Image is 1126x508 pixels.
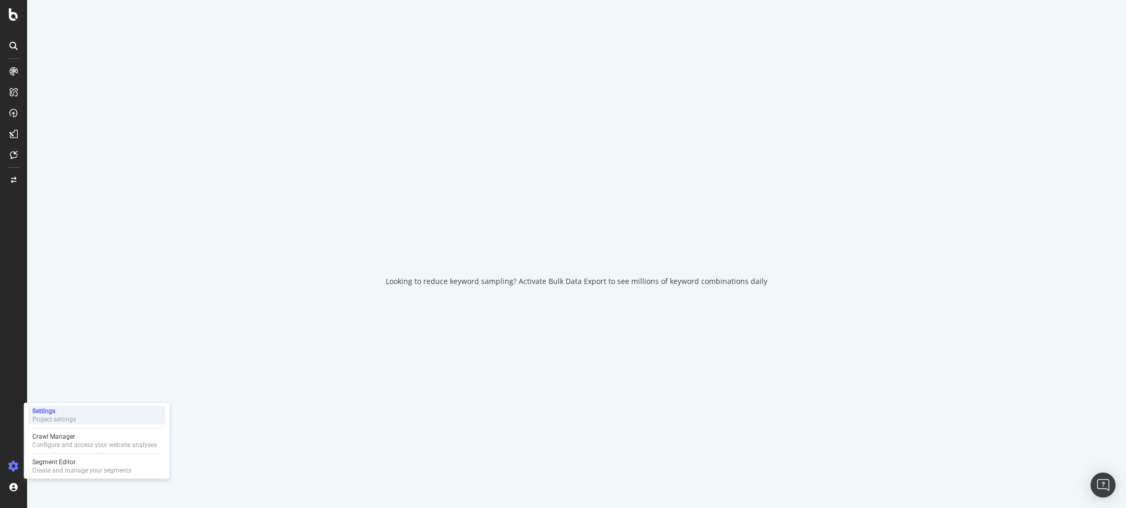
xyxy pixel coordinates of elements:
div: Project settings [32,415,76,424]
div: animation [539,222,614,259]
div: Looking to reduce keyword sampling? Activate Bulk Data Export to see millions of keyword combinat... [386,276,767,287]
div: Create and manage your segments [32,466,131,475]
div: Configure and access your website analyses [32,441,157,449]
div: Open Intercom Messenger [1091,473,1116,498]
a: Segment EditorCreate and manage your segments [28,457,166,476]
a: SettingsProject settings [28,406,166,425]
div: Settings [32,407,76,415]
div: Crawl Manager [32,432,157,441]
div: Segment Editor [32,458,131,466]
a: Crawl ManagerConfigure and access your website analyses [28,431,166,450]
